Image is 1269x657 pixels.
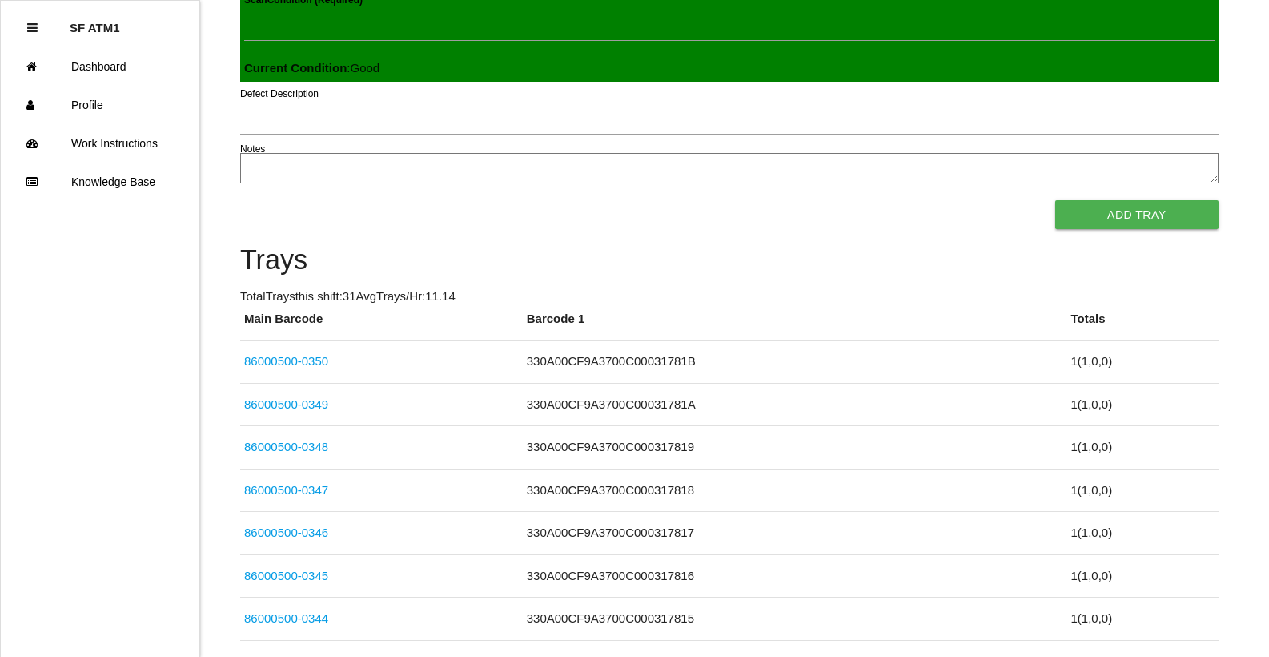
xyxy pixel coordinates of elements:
p: SF ATM1 [70,9,120,34]
th: Barcode 1 [523,310,1067,341]
a: 86000500-0350 [244,354,328,368]
h4: Trays [240,245,1219,276]
th: Totals [1066,310,1218,341]
a: 86000500-0346 [244,526,328,539]
td: 330A00CF9A3700C000317819 [523,426,1067,470]
td: 330A00CF9A3700C000317816 [523,554,1067,598]
a: 86000500-0345 [244,569,328,582]
td: 330A00CF9A3700C00031781A [523,383,1067,426]
td: 1 ( 1 , 0 , 0 ) [1066,426,1218,470]
td: 330A00CF9A3700C000317815 [523,598,1067,641]
span: : Good [244,61,379,75]
label: Defect Description [240,87,319,101]
a: 86000500-0347 [244,483,328,497]
p: Total Trays this shift: 31 Avg Trays /Hr: 11.14 [240,288,1219,306]
td: 330A00CF9A3700C000317817 [523,512,1067,555]
b: Current Condition [244,61,347,75]
td: 1 ( 1 , 0 , 0 ) [1066,469,1218,512]
a: Work Instructions [1,124,199,163]
td: 330A00CF9A3700C000317818 [523,469,1067,512]
div: Close [27,9,38,47]
a: 86000500-0348 [244,440,328,453]
td: 1 ( 1 , 0 , 0 ) [1066,598,1218,641]
a: Dashboard [1,47,199,86]
a: 86000500-0349 [244,397,328,411]
a: 86000500-0344 [244,611,328,625]
a: Profile [1,86,199,124]
td: 1 ( 1 , 0 , 0 ) [1066,341,1218,384]
td: 1 ( 1 , 0 , 0 ) [1066,554,1218,598]
td: 1 ( 1 , 0 , 0 ) [1066,383,1218,426]
td: 330A00CF9A3700C00031781B [523,341,1067,384]
a: Knowledge Base [1,163,199,201]
th: Main Barcode [240,310,523,341]
button: Add Tray [1055,200,1219,229]
td: 1 ( 1 , 0 , 0 ) [1066,512,1218,555]
label: Notes [240,142,265,156]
